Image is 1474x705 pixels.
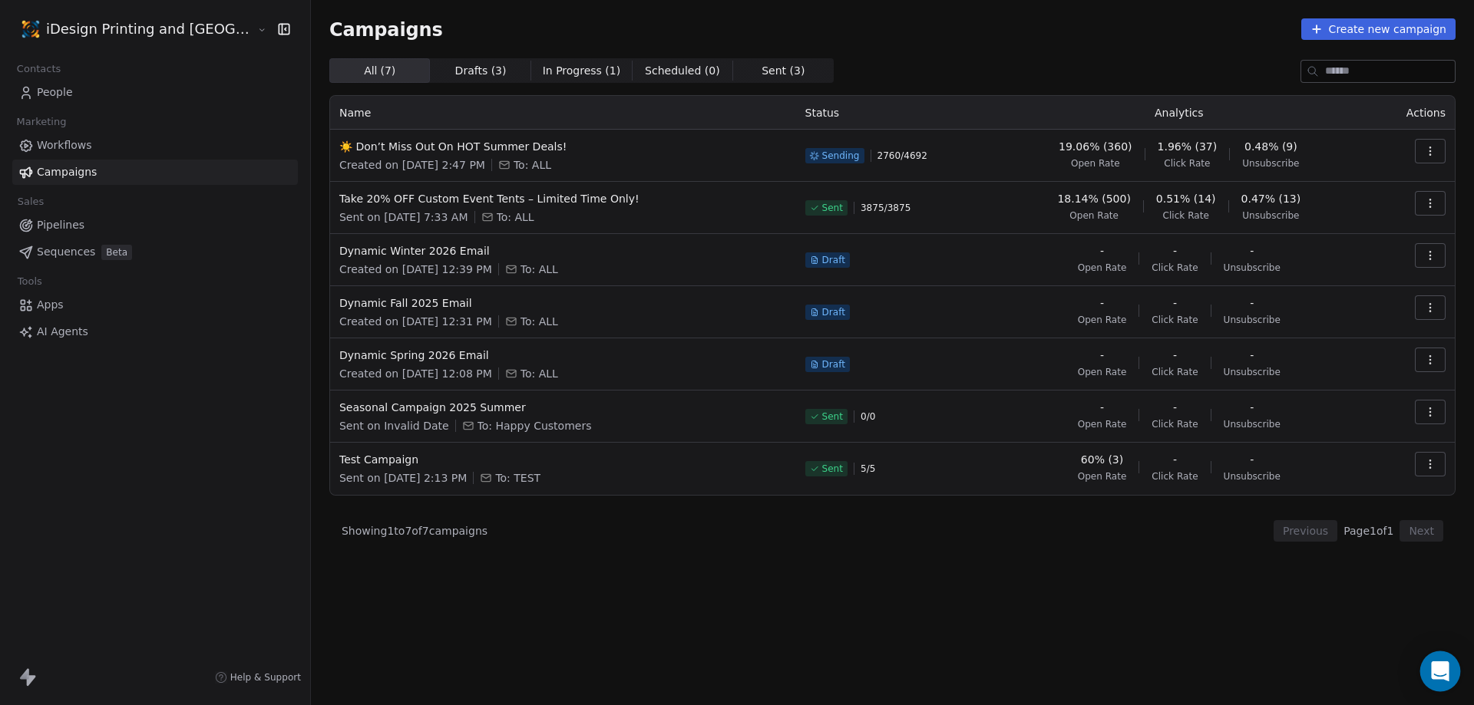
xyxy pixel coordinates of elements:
button: iDesign Printing and [GEOGRAPHIC_DATA] [18,16,246,42]
span: Page 1 of 1 [1343,523,1393,539]
span: Contacts [10,58,68,81]
span: Campaigns [37,164,97,180]
span: Click Rate [1152,470,1198,483]
th: Name [330,96,796,130]
span: - [1100,400,1104,415]
span: Unsubscribe [1242,209,1299,222]
span: Drafts ( 3 ) [455,63,507,79]
span: To: ALL [514,157,551,173]
span: 0.51% (14) [1156,191,1216,206]
span: People [37,84,73,100]
button: Create new campaign [1301,18,1456,40]
span: - [1250,348,1254,363]
span: Sent on [DATE] 2:13 PM [339,470,467,486]
span: To: ALL [497,209,534,225]
span: 60% (3) [1081,452,1123,467]
span: To: Happy Customers [478,418,592,433]
span: - [1250,452,1254,467]
span: Click Rate [1152,314,1198,326]
span: To: TEST [495,470,540,486]
div: Open Intercom Messenger [1420,651,1461,692]
span: - [1173,348,1177,363]
span: Open Rate [1078,262,1127,274]
span: Apps [37,297,64,313]
a: People [12,80,298,105]
span: Click Rate [1164,157,1210,170]
span: Click Rate [1163,209,1209,222]
span: ☀️ Don’t Miss Out On HOT Summer Deals! [339,139,787,154]
span: Sent [822,463,843,475]
span: Open Rate [1071,157,1120,170]
span: Open Rate [1069,209,1119,222]
span: - [1173,400,1177,415]
span: - [1100,243,1104,259]
span: - [1250,295,1254,311]
span: - [1100,348,1104,363]
span: Unsubscribe [1242,157,1299,170]
span: Click Rate [1152,418,1198,430]
button: Previous [1274,520,1337,542]
th: Analytics [988,96,1371,130]
a: Campaigns [12,160,298,185]
span: Workflows [37,137,92,153]
span: Marketing [10,110,73,133]
span: Click Rate [1152,366,1198,378]
span: Tools [11,270,48,293]
a: AI Agents [12,319,298,344]
span: Open Rate [1078,418,1127,430]
span: Unsubscribe [1224,314,1281,326]
th: Status [796,96,988,130]
img: logo-icon.png [21,20,40,38]
span: 18.14% (500) [1057,191,1130,206]
span: Unsubscribe [1224,366,1281,378]
span: To: ALL [521,314,558,329]
span: Sent [822,410,843,423]
span: Draft [822,254,845,266]
span: Unsubscribe [1224,262,1281,274]
span: Help & Support [230,671,301,684]
span: 19.06% (360) [1059,139,1132,154]
span: Showing 1 to 7 of 7 campaigns [342,523,487,539]
span: 3875 / 3875 [861,202,911,214]
span: - [1100,295,1104,311]
span: AI Agents [37,324,88,340]
span: Unsubscribe [1224,418,1281,430]
span: Created on [DATE] 12:39 PM [339,262,492,277]
span: Created on [DATE] 12:31 PM [339,314,492,329]
span: To: ALL [521,366,558,381]
span: 0.47% (13) [1241,191,1301,206]
span: Sent on [DATE] 7:33 AM [339,209,468,225]
span: Pipelines [37,217,84,233]
span: 5 / 5 [861,463,875,475]
span: Open Rate [1078,366,1127,378]
span: Click Rate [1152,262,1198,274]
span: - [1250,400,1254,415]
span: To: ALL [521,262,558,277]
th: Actions [1370,96,1455,130]
a: SequencesBeta [12,239,298,265]
span: Sales [11,190,51,213]
button: Next [1400,520,1443,542]
span: - [1173,452,1177,467]
span: Beta [101,245,132,260]
span: Test Campaign [339,452,787,467]
a: Pipelines [12,212,298,238]
span: iDesign Printing and [GEOGRAPHIC_DATA] [46,19,253,39]
span: In Progress ( 1 ) [543,63,621,79]
span: Dynamic Winter 2026 Email [339,243,787,259]
span: Open Rate [1078,314,1127,326]
span: Dynamic Spring 2026 Email [339,348,787,363]
span: - [1250,243,1254,259]
a: Help & Support [215,671,301,684]
span: Sent ( 3 ) [762,63,805,79]
a: Apps [12,292,298,318]
span: Sent [822,202,843,214]
span: Take 20% OFF Custom Event Tents – Limited Time Only! [339,191,787,206]
span: Open Rate [1078,470,1127,483]
span: Draft [822,358,845,371]
span: 2760 / 4692 [877,150,927,162]
span: Sequences [37,244,95,260]
span: 0 / 0 [861,410,875,423]
span: 0.48% (9) [1244,139,1297,154]
span: Scheduled ( 0 ) [645,63,720,79]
